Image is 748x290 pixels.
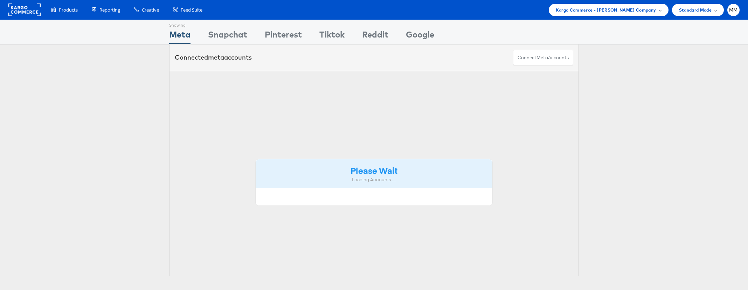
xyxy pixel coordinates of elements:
[265,28,302,44] div: Pinterest
[142,7,159,13] span: Creative
[261,176,487,183] div: Loading Accounts ....
[536,54,548,61] span: meta
[513,50,573,66] button: ConnectmetaAccounts
[362,28,388,44] div: Reddit
[169,20,191,28] div: Showing
[351,164,397,176] strong: Please Wait
[208,28,247,44] div: Snapchat
[169,28,191,44] div: Meta
[556,6,656,14] span: Kargo Commerce - [PERSON_NAME] Company
[319,28,345,44] div: Tiktok
[181,7,202,13] span: Feed Suite
[175,53,252,62] div: Connected accounts
[729,8,738,12] span: MM
[99,7,120,13] span: Reporting
[59,7,78,13] span: Products
[406,28,434,44] div: Google
[208,53,224,61] span: meta
[679,6,712,14] span: Standard Mode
